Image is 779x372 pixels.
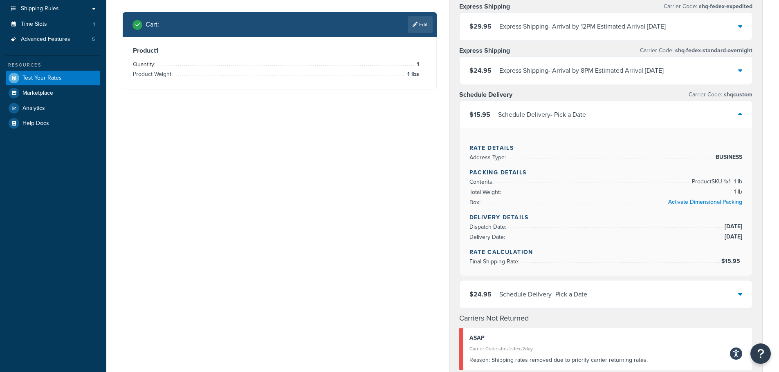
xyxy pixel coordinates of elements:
[459,91,512,99] h3: Schedule Delivery
[93,21,95,28] span: 1
[469,66,492,75] span: $24.95
[668,198,742,206] a: Activate Dimensional Packing
[697,2,752,11] span: shq-fedex-expedited
[22,90,53,97] span: Marketplace
[133,47,427,55] h3: Product 1
[469,178,496,186] span: Contents:
[408,16,433,33] a: Edit
[469,22,492,31] span: $29.95
[469,153,508,162] span: Address Type:
[469,233,507,241] span: Delivery Date:
[721,257,742,265] span: $15.95
[469,213,743,222] h4: Delivery Details
[405,69,419,79] span: 1 lbs
[469,168,743,177] h4: Packing Details
[6,71,100,85] a: Test Your Rates
[22,75,62,82] span: Test Your Rates
[469,223,508,231] span: Dispatch Date:
[723,232,742,242] span: [DATE]
[6,62,100,69] div: Resources
[499,21,666,32] div: Express Shipping - Arrival by 12PM Estimated Arrival [DATE]
[750,343,771,364] button: Open Resource Center
[6,17,100,32] li: Time Slots
[133,70,175,78] span: Product Weight:
[640,45,752,56] p: Carrier Code:
[469,332,746,344] div: ASAP
[469,198,483,207] span: Box:
[6,1,100,16] a: Shipping Rules
[469,356,490,364] span: Reason:
[21,36,70,43] span: Advanced Features
[469,248,743,256] h4: Rate Calculation
[6,32,100,47] li: Advanced Features
[6,116,100,131] a: Help Docs
[723,222,742,232] span: [DATE]
[673,46,752,55] span: shq-fedex-standard-overnight
[22,105,45,112] span: Analytics
[664,1,752,12] p: Carrier Code:
[6,32,100,47] a: Advanced Features5
[6,86,100,100] a: Marketplace
[133,60,157,69] span: Quantity:
[21,5,59,12] span: Shipping Rules
[732,187,742,197] span: 1 lb
[6,17,100,32] a: Time Slots1
[499,65,664,76] div: Express Shipping - Arrival by 8PM Estimated Arrival [DATE]
[722,90,752,99] span: shqcustom
[459,313,753,324] h4: Carriers Not Returned
[459,2,510,11] h3: Express Shipping
[499,289,587,300] div: Schedule Delivery - Pick a Date
[498,109,586,120] div: Schedule Delivery - Pick a Date
[469,188,503,196] span: Total Weight:
[6,101,100,116] a: Analytics
[21,21,47,28] span: Time Slots
[22,120,49,127] span: Help Docs
[690,177,742,187] span: Product SKU-1 x 1 - 1 lb
[469,290,492,299] span: $24.95
[689,89,752,100] p: Carrier Code:
[469,343,746,354] div: Carrier Code: shq-fedex-2day
[459,47,510,55] h3: Express Shipping
[469,257,521,266] span: Final Shipping Rate:
[146,21,159,28] h2: Cart :
[469,354,746,366] div: Shipping rates removed due to priority carrier returning rates.
[469,110,490,119] span: $15.95
[92,36,95,43] span: 5
[469,144,743,152] h4: Rate Details
[714,152,742,162] span: BUSINESS
[415,60,419,69] span: 1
